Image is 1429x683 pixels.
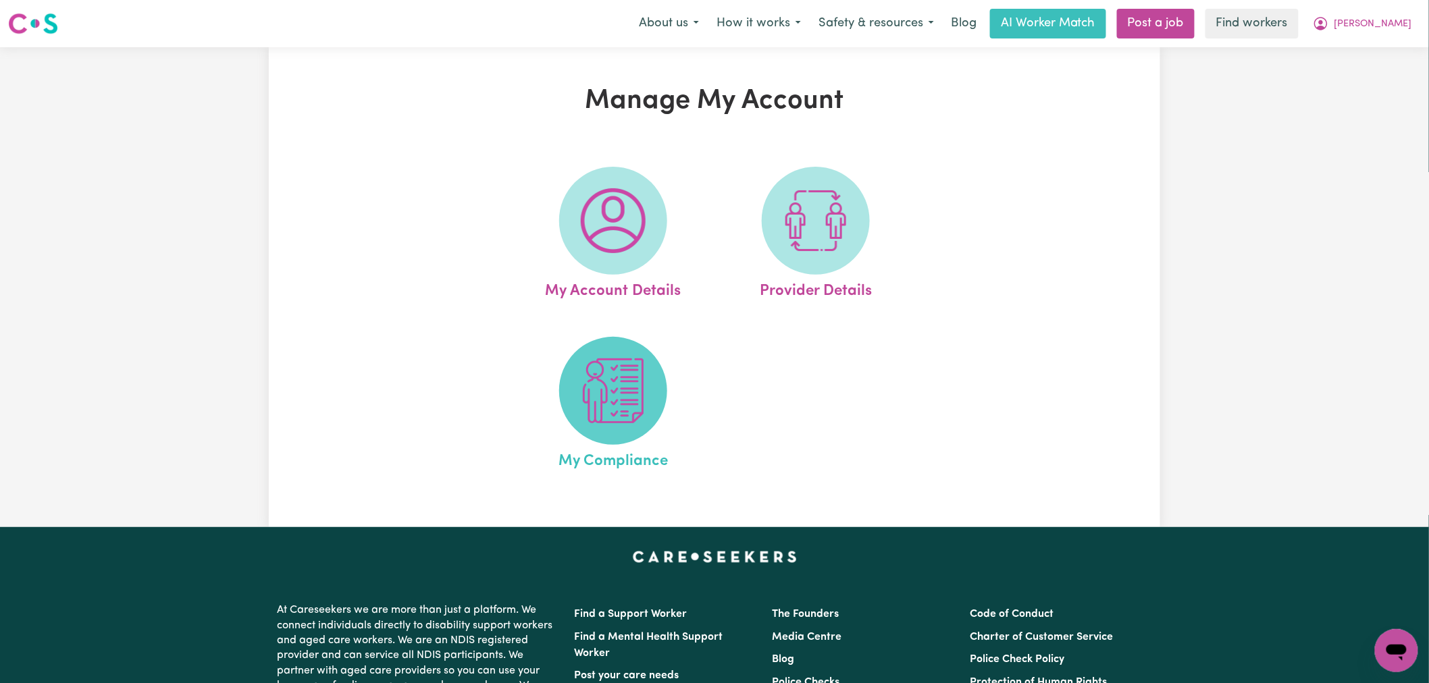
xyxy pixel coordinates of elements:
a: Blog [772,654,794,665]
a: Police Check Policy [970,654,1065,665]
span: My Account Details [545,275,681,303]
a: The Founders [772,609,839,620]
a: Charter of Customer Service [970,632,1114,643]
a: My Compliance [516,337,710,473]
a: My Account Details [516,167,710,303]
button: How it works [708,9,810,38]
h1: Manage My Account [425,85,1004,117]
a: Post a job [1117,9,1195,38]
a: Find a Mental Health Support Worker [574,632,723,659]
a: Find a Support Worker [574,609,687,620]
iframe: Button to launch messaging window [1375,629,1418,672]
a: Careseekers home page [633,551,797,562]
a: Careseekers logo [8,8,58,39]
button: My Account [1304,9,1421,38]
span: My Compliance [558,445,668,473]
a: Find workers [1205,9,1299,38]
a: AI Worker Match [990,9,1106,38]
span: Provider Details [760,275,872,303]
a: Provider Details [719,167,913,303]
img: Careseekers logo [8,11,58,36]
button: Safety & resources [810,9,943,38]
a: Post your care needs [574,670,679,681]
span: [PERSON_NAME] [1334,17,1412,32]
a: Code of Conduct [970,609,1054,620]
a: Blog [943,9,985,38]
a: Media Centre [772,632,841,643]
button: About us [630,9,708,38]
